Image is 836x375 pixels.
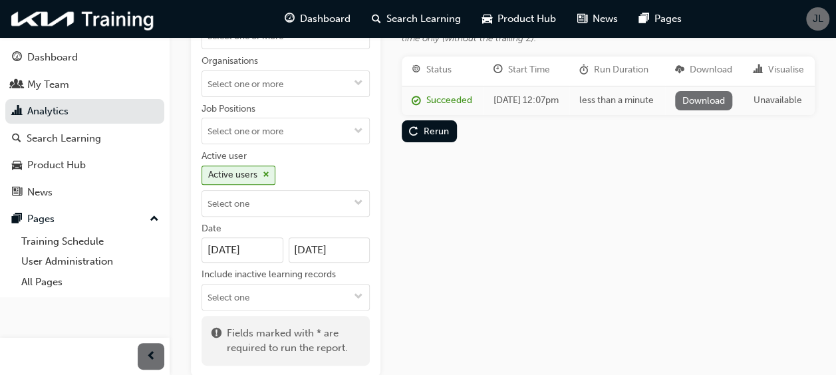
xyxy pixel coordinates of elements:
[354,31,363,43] span: down-icon
[16,251,164,272] a: User Administration
[202,268,336,281] div: Include inactive learning records
[579,93,655,108] div: less than a minute
[354,126,363,138] span: down-icon
[654,11,682,27] span: Pages
[409,127,418,138] span: replay-icon
[12,52,22,64] span: guage-icon
[27,50,78,65] div: Dashboard
[208,168,257,183] div: Active users
[472,5,567,33] a: car-iconProduct Hub
[202,222,221,235] div: Date
[354,78,363,90] span: down-icon
[507,62,549,78] div: Start Time
[27,77,69,92] div: My Team
[354,292,363,303] span: down-icon
[12,133,21,145] span: search-icon
[386,11,461,27] span: Search Learning
[285,11,295,27] span: guage-icon
[754,94,802,106] span: Unavailable
[567,5,628,33] a: news-iconNews
[754,64,763,76] span: chart-icon
[211,326,221,356] span: exclaim-icon
[493,93,559,108] div: [DATE] 12:07pm
[202,71,369,96] input: Organisationstoggle menu
[402,120,457,142] button: Rerun
[813,11,823,27] span: JL
[348,191,369,216] button: toggle menu
[300,11,350,27] span: Dashboard
[263,171,269,179] span: cross-icon
[150,211,159,228] span: up-icon
[27,185,53,200] div: News
[348,285,369,310] button: toggle menu
[289,237,370,263] input: Date
[579,64,589,76] span: duration-icon
[5,180,164,205] a: News
[577,11,587,27] span: news-icon
[202,285,369,310] input: Include inactive learning recordstoggle menu
[12,106,22,118] span: chart-icon
[594,62,648,78] div: Run Duration
[348,118,369,144] button: toggle menu
[5,72,164,97] a: My Team
[361,5,472,33] a: search-iconSearch Learning
[412,96,421,107] span: report_succeeded-icon
[593,11,618,27] span: News
[274,5,361,33] a: guage-iconDashboard
[5,207,164,231] button: Pages
[5,126,164,151] a: Search Learning
[27,131,101,146] div: Search Learning
[202,191,369,216] input: Active userActive userscross-icontoggle menu
[426,93,472,108] div: Succeeded
[348,71,369,96] button: toggle menu
[412,64,421,76] span: target-icon
[675,64,684,76] span: download-icon
[12,160,22,172] span: car-icon
[227,326,360,356] span: Fields marked with * are required to run the report.
[202,55,258,68] div: Organisations
[202,118,369,144] input: Job Positionstoggle menu
[202,237,283,263] input: Date
[16,272,164,293] a: All Pages
[354,198,363,209] span: down-icon
[5,45,164,70] a: Dashboard
[482,11,492,27] span: car-icon
[5,43,164,207] button: DashboardMy TeamAnalyticsSearch LearningProduct HubNews
[12,187,22,199] span: news-icon
[806,7,829,31] button: JL
[16,231,164,252] a: Training Schedule
[27,158,86,173] div: Product Hub
[7,5,160,33] img: kia-training
[202,150,247,163] div: Active user
[493,64,502,76] span: clock-icon
[424,126,449,137] div: Rerun
[27,211,55,227] div: Pages
[12,79,22,91] span: people-icon
[146,348,156,365] span: prev-icon
[497,11,556,27] span: Product Hub
[768,62,804,78] div: Visualise
[12,213,22,225] span: pages-icon
[628,5,692,33] a: pages-iconPages
[690,62,732,78] div: Download
[202,102,255,116] div: Job Positions
[426,62,452,78] div: Status
[639,11,649,27] span: pages-icon
[675,91,733,110] a: Download
[5,99,164,124] a: Analytics
[372,11,381,27] span: search-icon
[5,153,164,178] a: Product Hub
